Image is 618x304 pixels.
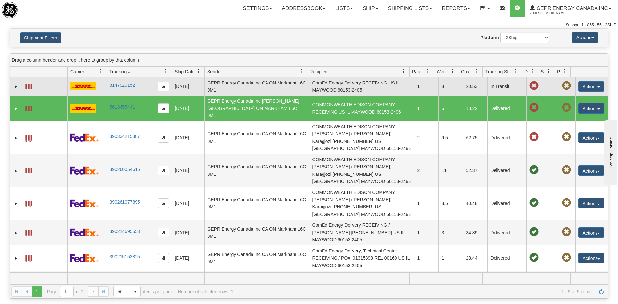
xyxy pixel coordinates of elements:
[463,271,487,304] td: 68.06
[25,227,32,237] a: Label
[596,286,607,297] a: Refresh
[309,77,414,96] td: ComEd Energy Delivery RECEIVING US IL MAYWOOD 60153-2405
[158,198,169,208] button: Copy to clipboard
[47,286,84,297] span: Page of 1
[463,187,487,220] td: 40.48
[414,245,438,271] td: 1
[487,77,526,96] td: In Transit
[572,32,598,43] button: Actions
[461,68,475,75] span: Charge
[60,286,73,297] input: Page 1
[529,198,539,207] span: On time
[13,168,19,174] a: Expand
[70,254,99,262] img: 2 - FedEx Express®
[70,228,99,236] img: 2 - FedEx Express®
[510,66,522,77] a: Tracking Status filter column settings
[172,245,204,271] td: [DATE]
[309,96,414,121] td: COMMONWEALTH EDISON COMPANY RECEIVING US IL MAYWOOD 60153-2496
[13,135,19,141] a: Expand
[204,271,309,304] td: GEPR Energy Canada Inc CA ON Markham L6C 0M1
[578,198,604,208] button: Actions
[437,68,450,75] span: Weight
[463,154,487,187] td: 52.37
[13,200,19,207] a: Expand
[193,66,204,77] a: Ship Date filter column settings
[438,271,463,304] td: 11
[13,105,19,112] a: Expand
[535,6,608,11] span: GEPR Energy Canada Inc
[414,77,438,96] td: 1
[487,245,526,271] td: Delivered
[358,0,383,17] a: Ship
[562,198,571,207] span: Pickup Not Assigned
[13,255,19,262] a: Expand
[447,66,458,77] a: Weight filter column settings
[529,132,539,142] span: Late
[412,68,426,75] span: Packages
[309,154,414,187] td: COMMONWEALTH EDISON COMPANY [PERSON_NAME] ([PERSON_NAME]) Karagjozi [PHONE_NUMBER] US [GEOGRAPHIC...
[414,154,438,187] td: 2
[557,68,563,75] span: Pickup Status
[578,81,604,92] button: Actions
[438,220,463,245] td: 3
[13,84,19,90] a: Expand
[109,68,131,75] span: Tracking #
[541,68,546,75] span: Shipment Issues
[10,54,608,67] div: grid grouping header
[158,103,169,113] button: Copy to clipboard
[204,187,309,220] td: GEPR Energy Canada Inc CA ON Markham L6C 0M1
[463,77,487,96] td: 20.53
[471,66,482,77] a: Charge filter column settings
[487,121,526,154] td: Delivered
[383,0,437,17] a: Shipping lists
[175,68,194,75] span: Ship Date
[487,220,526,245] td: Delivered
[70,68,84,75] span: Carrier
[559,66,570,77] a: Pickup Status filter column settings
[438,121,463,154] td: 9.5
[437,0,475,17] a: Reports
[238,289,592,294] span: 1 - 9 of 9 items
[238,0,277,17] a: Settings
[438,245,463,271] td: 1
[529,103,539,112] span: Late
[5,6,60,10] div: live help - online
[414,96,438,121] td: 1
[529,81,539,90] span: Late
[172,220,204,245] td: [DATE]
[414,271,438,304] td: 2
[70,166,99,175] img: 2 - FedEx Express®
[172,121,204,154] td: [DATE]
[481,34,499,41] label: Platform
[578,132,604,143] button: Actions
[25,103,32,113] a: Label
[423,66,434,77] a: Packages filter column settings
[172,154,204,187] td: [DATE]
[109,229,140,234] a: 390214695553
[309,121,414,154] td: COMMONWEALTH EDISON COMPANY [PERSON_NAME] ([PERSON_NAME]) Karagjozi [PHONE_NUMBER] US [GEOGRAPHIC...
[603,119,617,185] iframe: chat widget
[25,198,32,208] a: Label
[487,271,526,304] td: Delivered
[330,0,358,17] a: Lists
[70,133,99,142] img: 2 - FedEx Express®
[529,227,539,236] span: On time
[414,220,438,245] td: 1
[414,187,438,220] td: 1
[172,77,204,96] td: [DATE]
[438,96,463,121] td: 6
[562,132,571,142] span: Pickup Not Assigned
[527,66,538,77] a: Delivery Status filter column settings
[2,23,616,28] div: Support: 1 - 855 - 55 - 2SHIP
[562,227,571,236] span: Pickup Not Assigned
[158,253,169,263] button: Copy to clipboard
[32,286,42,297] span: Page 1
[277,0,330,17] a: Addressbook
[158,166,169,175] button: Copy to clipboard
[204,77,309,96] td: GEPR Energy Canada Inc CA ON Markham L6C 0M1
[463,220,487,245] td: 34.89
[25,165,32,175] a: Label
[204,154,309,187] td: GEPR Energy Canada Inc CA ON Markham L6C 0M1
[109,199,140,205] a: 390261077895
[204,96,309,121] td: GEPR Energy Canada Inc [PERSON_NAME] [GEOGRAPHIC_DATA] ON MARKHAM L6C 0M1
